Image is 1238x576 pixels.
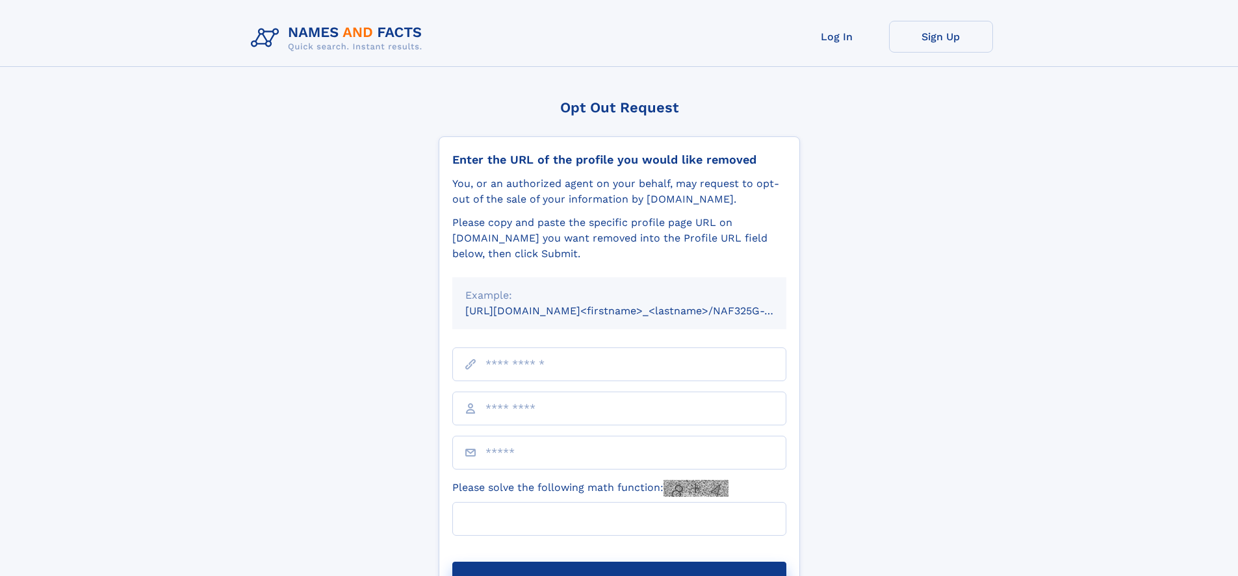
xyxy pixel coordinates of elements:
[452,215,786,262] div: Please copy and paste the specific profile page URL on [DOMAIN_NAME] you want removed into the Pr...
[452,480,729,497] label: Please solve the following math function:
[785,21,889,53] a: Log In
[439,99,800,116] div: Opt Out Request
[889,21,993,53] a: Sign Up
[452,153,786,167] div: Enter the URL of the profile you would like removed
[465,288,773,303] div: Example:
[246,21,433,56] img: Logo Names and Facts
[452,176,786,207] div: You, or an authorized agent on your behalf, may request to opt-out of the sale of your informatio...
[465,305,811,317] small: [URL][DOMAIN_NAME]<firstname>_<lastname>/NAF325G-xxxxxxxx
